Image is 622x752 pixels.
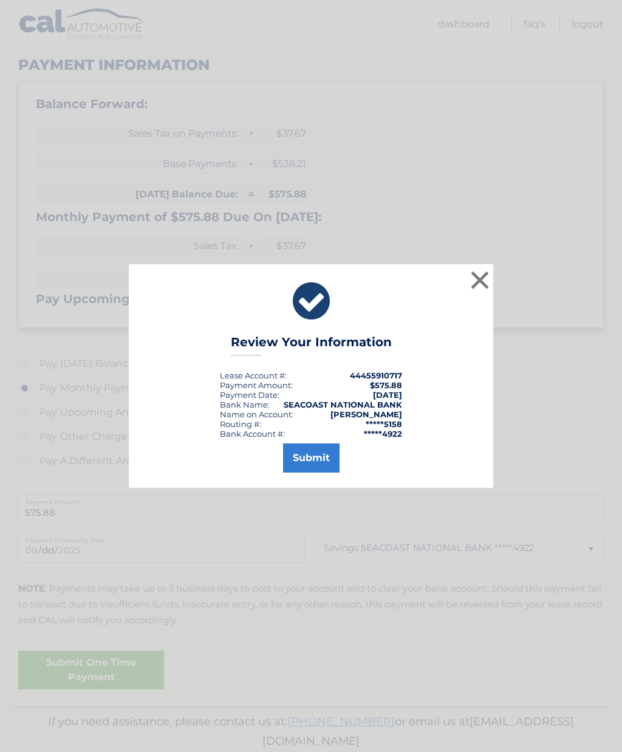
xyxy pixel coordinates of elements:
div: Bank Name: [220,400,270,409]
div: Name on Account: [220,409,293,419]
strong: SEACOAST NATIONAL BANK [284,400,402,409]
strong: 44455910717 [350,371,402,380]
h3: Review Your Information [231,335,392,356]
div: Bank Account #: [220,429,285,439]
strong: [PERSON_NAME] [330,409,402,419]
div: Lease Account #: [220,371,287,380]
button: × [468,268,492,292]
span: [DATE] [373,390,402,400]
div: : [220,390,279,400]
span: $575.88 [370,380,402,390]
span: Payment Date [220,390,278,400]
div: Payment Amount: [220,380,293,390]
div: Routing #: [220,419,261,429]
button: Submit [283,443,340,473]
